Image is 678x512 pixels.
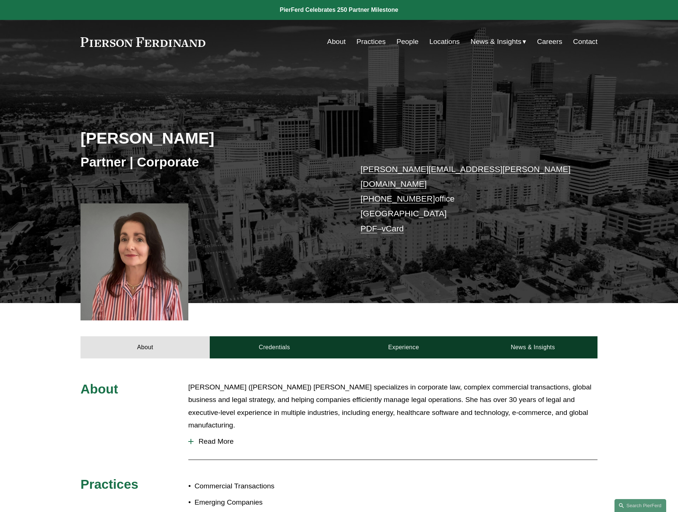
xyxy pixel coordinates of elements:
a: Contact [573,35,597,49]
a: Search this site [614,499,666,512]
h3: Partner | Corporate [81,154,339,170]
a: People [397,35,419,49]
a: About [327,35,346,49]
span: News & Insights [470,35,521,48]
a: Practices [356,35,386,49]
a: About [81,336,210,358]
a: Credentials [210,336,339,358]
span: Practices [81,477,138,491]
h2: [PERSON_NAME] [81,128,339,148]
a: [PHONE_NUMBER] [360,194,435,203]
a: Careers [537,35,562,49]
a: folder dropdown [470,35,526,49]
p: Commercial Transactions [195,480,339,493]
a: Locations [429,35,460,49]
span: Read More [194,437,597,446]
a: Experience [339,336,468,358]
button: Read More [188,432,597,451]
p: [PERSON_NAME] ([PERSON_NAME]) [PERSON_NAME] specializes in corporate law, complex commercial tran... [188,381,597,432]
a: News & Insights [468,336,597,358]
p: office [GEOGRAPHIC_DATA] – [360,162,576,237]
a: PDF [360,224,377,233]
span: About [81,382,118,396]
a: vCard [382,224,404,233]
a: [PERSON_NAME][EMAIL_ADDRESS][PERSON_NAME][DOMAIN_NAME] [360,165,571,189]
p: Emerging Companies [195,496,339,509]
